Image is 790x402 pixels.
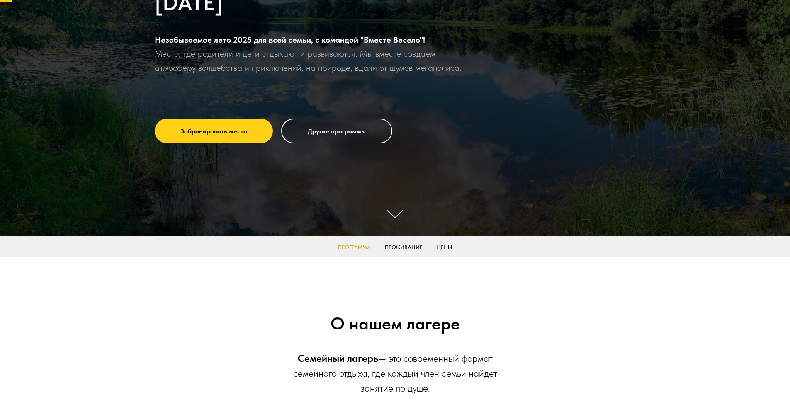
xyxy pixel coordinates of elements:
div: О нашем лагере [196,313,594,334]
div: Место, где родители и дети отдыхают и развиваются. Мы вместе создаем атмосферу волшебства и прикл... [155,32,470,87]
div: — это современный формат семейного отдыха, где каждый член семьи найдет занятие по душе. [279,351,511,396]
a: Программа [338,244,371,250]
a: Проживание [385,244,423,250]
strong: Семейный лагерь [298,352,378,364]
td: Другие программы [308,120,366,142]
strong: Незабываемое лето 2025 для всей семьи, с командой "Вместе Весело"! [155,35,425,45]
a: Цены [437,244,452,250]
